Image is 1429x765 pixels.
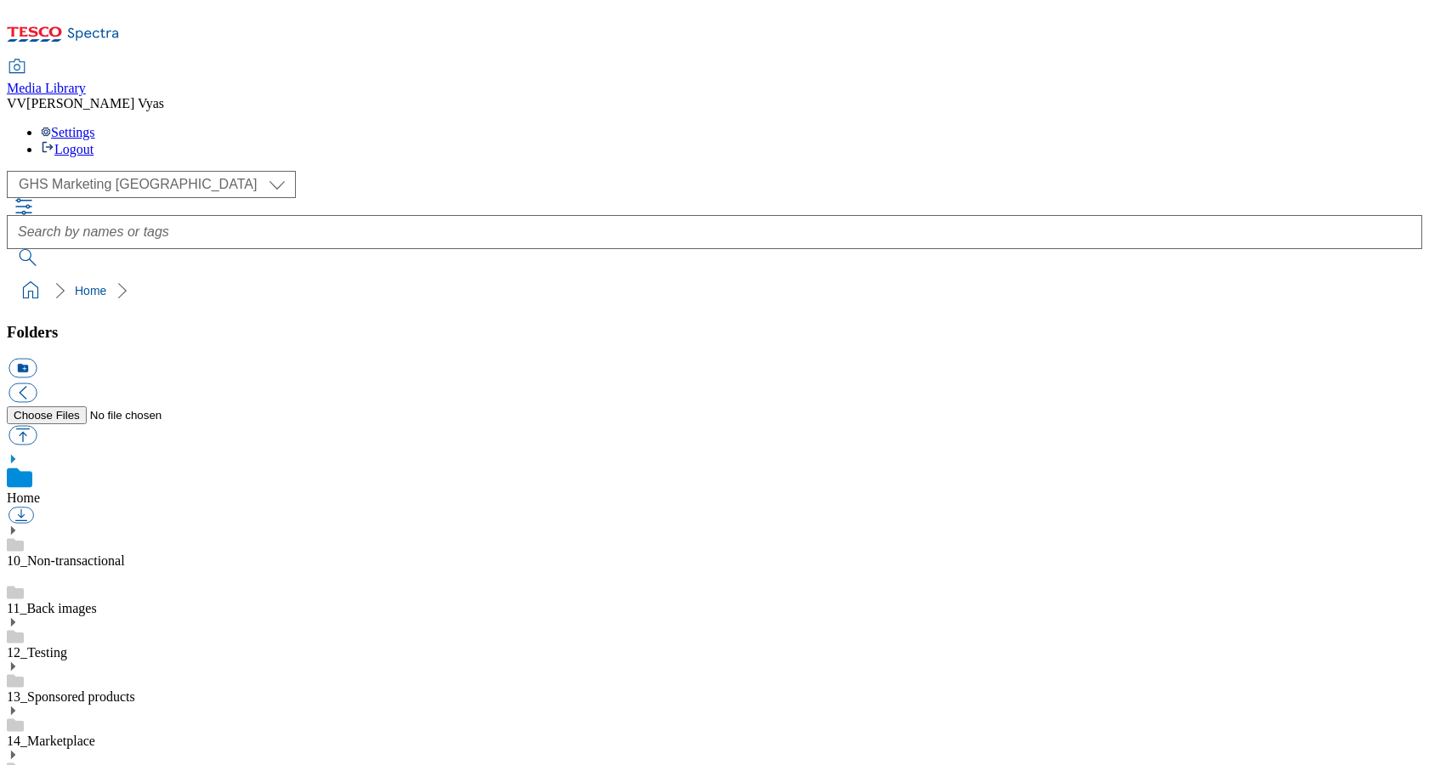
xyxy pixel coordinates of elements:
a: 12_Testing [7,645,67,660]
a: Media Library [7,60,86,96]
a: 10_Non-transactional [7,553,125,568]
a: Home [75,284,106,297]
input: Search by names or tags [7,215,1422,249]
span: VV [7,96,26,110]
a: 13_Sponsored products [7,689,135,704]
span: Media Library [7,81,86,95]
a: Logout [41,142,94,156]
span: [PERSON_NAME] Vyas [26,96,164,110]
a: Home [7,490,40,505]
a: home [17,277,44,304]
a: 11_Back images [7,601,97,615]
a: Settings [41,125,95,139]
nav: breadcrumb [7,275,1422,307]
a: 14_Marketplace [7,734,95,748]
h3: Folders [7,323,1422,342]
